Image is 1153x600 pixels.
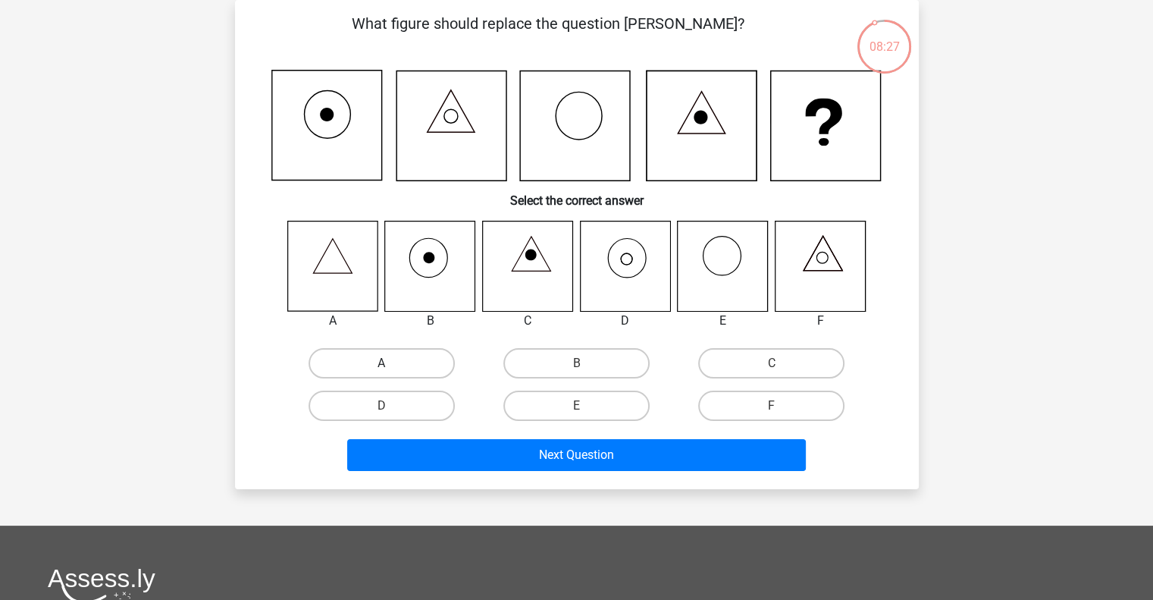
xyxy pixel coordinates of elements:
div: F [763,312,878,330]
div: C [471,312,585,330]
label: F [698,391,844,421]
label: A [309,348,455,379]
label: B [503,348,650,379]
div: D [569,312,683,330]
label: C [698,348,844,379]
p: What figure should replace the question [PERSON_NAME]? [259,12,838,58]
h6: Select the correct answer [259,181,895,208]
div: B [373,312,487,330]
label: D [309,391,455,421]
label: E [503,391,650,421]
button: Next Question [347,439,806,471]
div: 08:27 [856,18,913,56]
div: E [666,312,780,330]
div: A [276,312,390,330]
